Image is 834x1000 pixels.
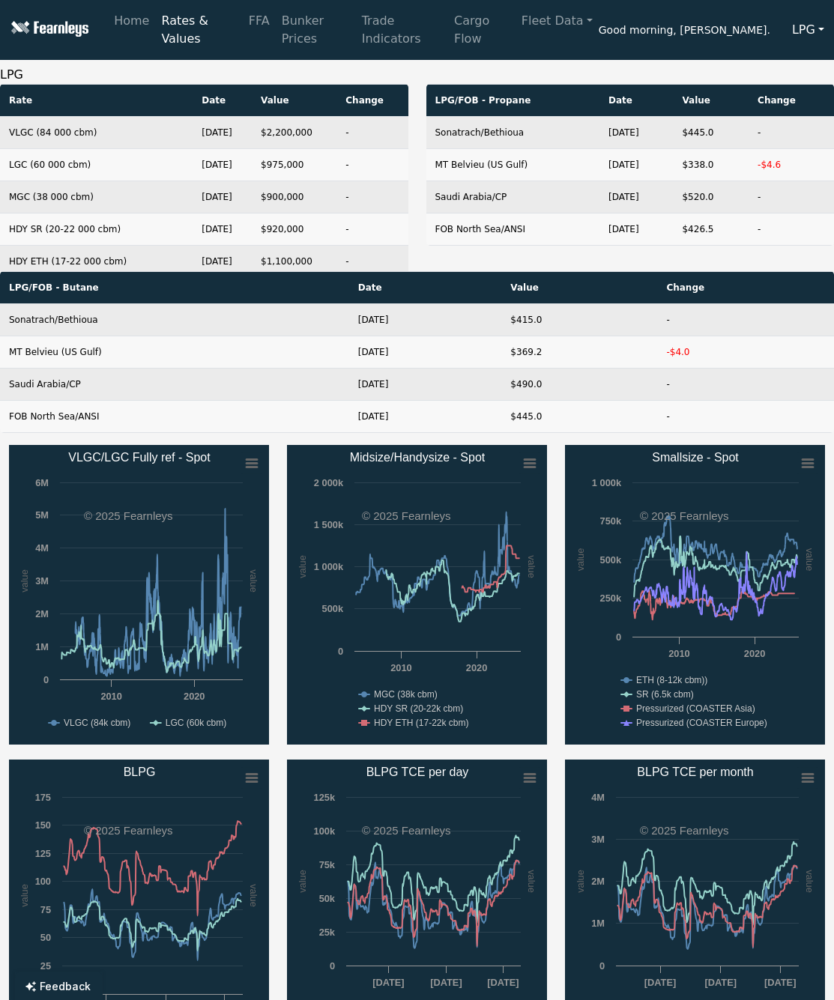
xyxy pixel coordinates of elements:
[35,792,51,803] text: 175
[673,213,749,246] td: $426.5
[426,85,600,117] th: LPG/FOB - Propane
[40,932,51,943] text: 50
[804,870,815,893] text: value
[600,554,622,566] text: 500k
[322,603,344,614] text: 500k
[599,960,605,972] text: 0
[591,792,605,803] text: 4M
[314,561,344,572] text: 1 000k
[575,548,586,572] text: value
[68,451,211,464] text: VLGC/LGC Fully ref - Spot
[744,648,765,659] text: 2020
[356,6,448,54] a: Trade Indicators
[426,149,600,181] td: MT Belvieu (US Gulf)
[35,575,49,587] text: 3M
[349,336,502,369] td: [DATE]
[599,19,770,44] span: Good morning, [PERSON_NAME].
[43,674,49,685] text: 0
[749,149,834,181] td: -$4.6
[35,608,49,619] text: 2M
[616,631,621,643] text: 0
[276,6,356,54] a: Bunker Prices
[314,477,344,488] text: 2 000k
[366,766,469,778] text: BLPG TCE per day
[297,870,308,893] text: value
[124,766,156,778] text: BLPG
[350,451,486,464] text: Midsize/Handysize - Spot
[252,213,336,246] td: $920,000
[319,927,336,938] text: 25k
[644,977,676,988] text: [DATE]
[252,181,336,213] td: $900,000
[64,718,130,728] text: VLGC (84k cbm)
[640,509,729,522] text: © 2025 Fearnleys
[193,85,252,117] th: Date
[599,149,673,181] td: [DATE]
[287,445,547,745] svg: Midsize/Handysize - Spot
[40,960,51,972] text: 25
[9,445,269,745] svg: VLGC/LGC Fully ref - Spot
[426,181,600,213] td: Saudi Arabia/CP
[600,515,622,527] text: 750k
[336,246,408,278] td: -
[84,509,173,522] text: © 2025 Fearnleys
[374,703,463,714] text: HDY SR (20-22k cbm)
[314,792,336,803] text: 125k
[526,555,537,578] text: value
[252,246,336,278] td: $1,100,000
[252,117,336,149] td: $2,200,000
[705,977,737,988] text: [DATE]
[640,824,729,837] text: © 2025 Fearnleys
[155,6,242,54] a: Rates & Values
[193,149,252,181] td: [DATE]
[390,662,411,673] text: 2010
[636,689,694,700] text: SR (6.5k cbm)
[314,519,344,530] text: 1 500k
[19,884,30,907] text: value
[749,213,834,246] td: -
[749,85,834,117] th: Change
[336,117,408,149] td: -
[592,477,622,488] text: 1 000k
[591,876,605,887] text: 2M
[166,718,226,728] text: LGC (60k cbm)
[782,16,834,44] button: LPG
[652,451,739,464] text: Smallsize - Spot
[319,859,336,870] text: 75k
[426,117,600,149] td: Sonatrach/Bethioua
[248,884,259,907] text: value
[193,246,252,278] td: [DATE]
[591,834,605,845] text: 3M
[372,977,404,988] text: [DATE]
[338,646,343,657] text: 0
[336,181,408,213] td: -
[35,819,51,831] text: 150
[636,718,767,728] text: Pressurized (COASTER Europe)
[319,893,336,904] text: 50k
[84,824,173,837] text: © 2025 Fearnleys
[100,691,121,702] text: 2010
[501,304,657,336] td: $415.0
[426,213,600,246] td: FOB North Sea/ANSI
[657,369,834,401] td: -
[487,977,519,988] text: [DATE]
[575,870,586,893] text: value
[526,870,537,893] text: value
[673,85,749,117] th: Value
[673,149,749,181] td: $338.0
[657,401,834,433] td: -
[297,555,308,578] text: value
[336,213,408,246] td: -
[599,181,673,213] td: [DATE]
[35,542,49,554] text: 4M
[374,718,468,728] text: HDY ETH (17-22k cbm)
[599,213,673,246] td: [DATE]
[673,181,749,213] td: $520.0
[108,6,155,36] a: Home
[314,825,336,837] text: 100k
[673,117,749,149] td: $445.0
[184,691,205,702] text: 2020
[764,977,796,988] text: [DATE]
[349,304,502,336] td: [DATE]
[336,149,408,181] td: -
